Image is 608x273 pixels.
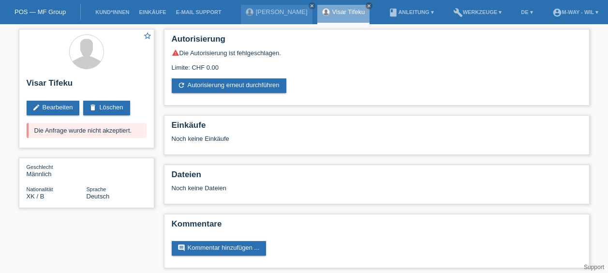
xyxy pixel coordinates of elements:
[367,3,371,8] i: close
[516,9,537,15] a: DE ▾
[178,81,185,89] i: refresh
[27,163,87,178] div: Männlich
[548,9,603,15] a: account_circlem-way - Wil ▾
[15,8,66,15] a: POS — MF Group
[143,31,152,40] i: star_border
[143,31,152,42] a: star_border
[27,164,53,170] span: Geschlecht
[584,264,604,271] a: Support
[172,170,582,184] h2: Dateien
[89,104,97,111] i: delete
[448,9,507,15] a: buildWerkzeuge ▾
[27,101,80,115] a: editBearbeiten
[27,193,44,200] span: Kosovo / B / 30.06.2024
[27,186,53,192] span: Nationalität
[310,3,314,8] i: close
[388,8,398,17] i: book
[552,8,562,17] i: account_circle
[87,193,110,200] span: Deutsch
[172,49,179,57] i: warning
[384,9,438,15] a: bookAnleitung ▾
[172,57,582,71] div: Limite: CHF 0.00
[178,244,185,252] i: comment
[366,2,372,9] a: close
[453,8,463,17] i: build
[172,34,582,49] h2: Autorisierung
[27,78,147,93] h2: Visar Tifeku
[172,121,582,135] h2: Einkäufe
[27,123,147,138] div: Die Anfrage wurde nicht akzeptiert.
[171,9,226,15] a: E-Mail Support
[256,8,308,15] a: [PERSON_NAME]
[90,9,134,15] a: Kund*innen
[87,186,106,192] span: Sprache
[172,135,582,150] div: Noch keine Einkäufe
[83,101,130,115] a: deleteLöschen
[172,49,582,57] div: Die Autorisierung ist fehlgeschlagen.
[332,8,365,15] a: Visar Tifeku
[172,78,286,93] a: refreshAutorisierung erneut durchführen
[172,184,467,192] div: Noch keine Dateien
[134,9,171,15] a: Einkäufe
[309,2,315,9] a: close
[172,219,582,234] h2: Kommentare
[172,241,267,256] a: commentKommentar hinzufügen ...
[32,104,40,111] i: edit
